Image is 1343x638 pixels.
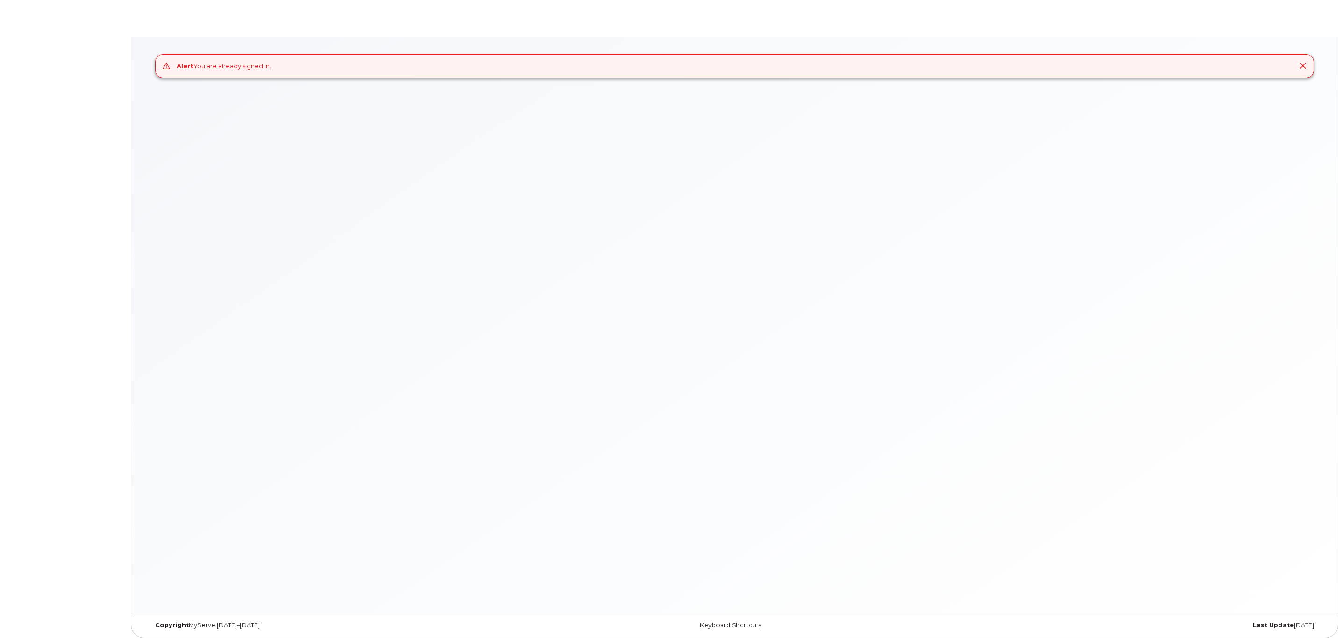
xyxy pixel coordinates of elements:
[930,622,1321,629] div: [DATE]
[155,622,189,629] strong: Copyright
[700,622,761,629] a: Keyboard Shortcuts
[148,622,539,629] div: MyServe [DATE]–[DATE]
[177,62,193,70] strong: Alert
[1253,622,1294,629] strong: Last Update
[177,62,271,71] div: You are already signed in.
